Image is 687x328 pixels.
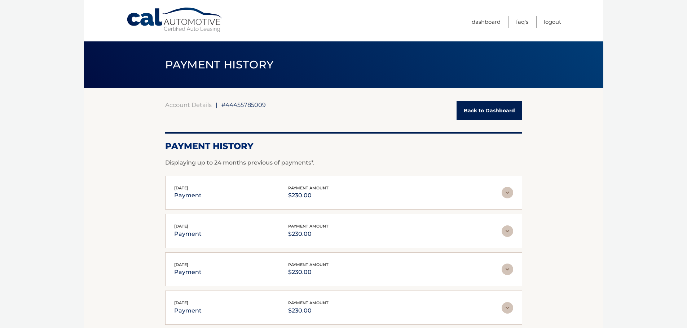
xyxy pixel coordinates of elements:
a: Cal Automotive [126,7,224,33]
a: Logout [544,16,561,28]
span: [DATE] [174,262,188,267]
img: accordion-rest.svg [502,225,513,237]
img: accordion-rest.svg [502,302,513,314]
span: [DATE] [174,224,188,229]
p: payment [174,267,202,277]
span: PAYMENT HISTORY [165,58,274,71]
h2: Payment History [165,141,522,152]
p: $230.00 [288,229,329,239]
span: #44455785009 [221,101,266,108]
img: accordion-rest.svg [502,187,513,198]
a: Account Details [165,101,212,108]
span: [DATE] [174,185,188,190]
span: [DATE] [174,300,188,305]
p: Displaying up to 24 months previous of payments*. [165,158,522,167]
a: Back to Dashboard [457,101,522,120]
img: accordion-rest.svg [502,264,513,275]
span: payment amount [288,300,329,305]
span: | [216,101,217,108]
p: $230.00 [288,306,329,316]
p: payment [174,229,202,239]
p: $230.00 [288,190,329,201]
p: payment [174,190,202,201]
p: $230.00 [288,267,329,277]
a: FAQ's [516,16,528,28]
span: payment amount [288,224,329,229]
span: payment amount [288,262,329,267]
span: payment amount [288,185,329,190]
p: payment [174,306,202,316]
a: Dashboard [472,16,501,28]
